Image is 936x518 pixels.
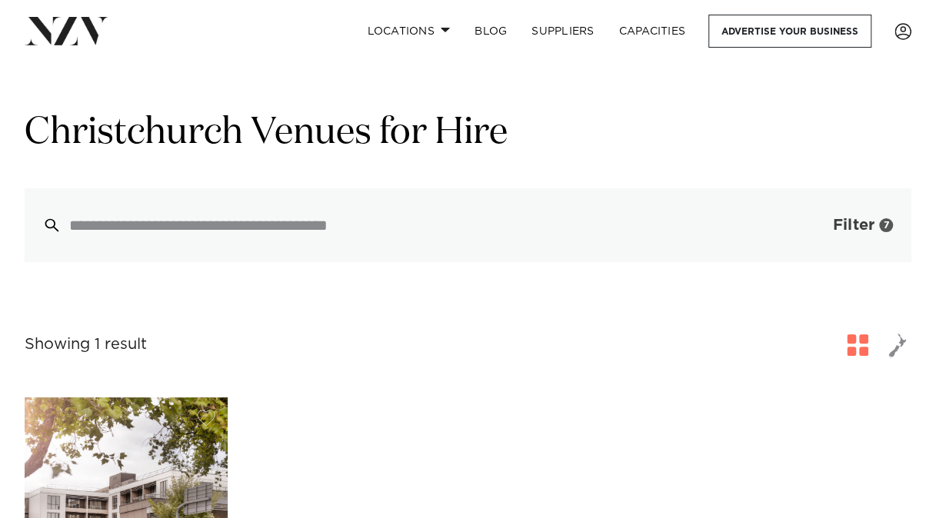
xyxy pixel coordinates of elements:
a: SUPPLIERS [519,15,606,48]
a: Capacities [607,15,698,48]
a: Advertise your business [708,15,871,48]
a: Locations [355,15,462,48]
span: Filter [833,217,874,233]
a: BLOG [462,15,519,48]
button: Filter7 [784,188,911,262]
div: Showing 1 result [25,333,147,357]
h1: Christchurch Venues for Hire [25,109,911,158]
img: nzv-logo.png [25,17,108,45]
div: 7 [879,218,893,232]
